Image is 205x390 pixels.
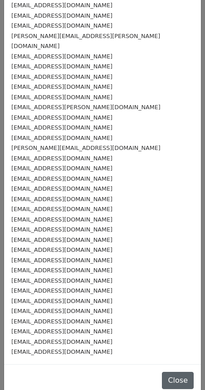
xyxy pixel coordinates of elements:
[11,63,112,70] small: [EMAIL_ADDRESS][DOMAIN_NAME]
[11,185,112,192] small: [EMAIL_ADDRESS][DOMAIN_NAME]
[11,33,160,50] small: [PERSON_NAME][EMAIL_ADDRESS][PERSON_NAME][DOMAIN_NAME]
[11,298,112,304] small: [EMAIL_ADDRESS][DOMAIN_NAME]
[11,12,112,19] small: [EMAIL_ADDRESS][DOMAIN_NAME]
[11,135,112,141] small: [EMAIL_ADDRESS][DOMAIN_NAME]
[11,277,112,284] small: [EMAIL_ADDRESS][DOMAIN_NAME]
[11,287,112,294] small: [EMAIL_ADDRESS][DOMAIN_NAME]
[11,53,112,60] small: [EMAIL_ADDRESS][DOMAIN_NAME]
[11,104,161,111] small: [EMAIL_ADDRESS][PERSON_NAME][DOMAIN_NAME]
[11,94,112,101] small: [EMAIL_ADDRESS][DOMAIN_NAME]
[11,318,112,325] small: [EMAIL_ADDRESS][DOMAIN_NAME]
[11,22,112,29] small: [EMAIL_ADDRESS][DOMAIN_NAME]
[11,267,112,274] small: [EMAIL_ADDRESS][DOMAIN_NAME]
[11,226,112,233] small: [EMAIL_ADDRESS][DOMAIN_NAME]
[11,124,112,131] small: [EMAIL_ADDRESS][DOMAIN_NAME]
[11,2,112,9] small: [EMAIL_ADDRESS][DOMAIN_NAME]
[11,257,112,264] small: [EMAIL_ADDRESS][DOMAIN_NAME]
[11,348,112,355] small: [EMAIL_ADDRESS][DOMAIN_NAME]
[11,175,112,182] small: [EMAIL_ADDRESS][DOMAIN_NAME]
[11,328,112,335] small: [EMAIL_ADDRESS][DOMAIN_NAME]
[11,83,112,90] small: [EMAIL_ADDRESS][DOMAIN_NAME]
[11,236,112,243] small: [EMAIL_ADDRESS][DOMAIN_NAME]
[11,165,112,172] small: [EMAIL_ADDRESS][DOMAIN_NAME]
[11,338,112,345] small: [EMAIL_ADDRESS][DOMAIN_NAME]
[11,114,112,121] small: [EMAIL_ADDRESS][DOMAIN_NAME]
[160,347,205,390] div: 聊天小组件
[11,308,112,314] small: [EMAIL_ADDRESS][DOMAIN_NAME]
[11,73,112,80] small: [EMAIL_ADDRESS][DOMAIN_NAME]
[11,216,112,223] small: [EMAIL_ADDRESS][DOMAIN_NAME]
[11,196,112,202] small: [EMAIL_ADDRESS][DOMAIN_NAME]
[11,155,112,162] small: [EMAIL_ADDRESS][DOMAIN_NAME]
[160,347,205,390] iframe: Chat Widget
[11,144,161,151] small: [PERSON_NAME][EMAIL_ADDRESS][DOMAIN_NAME]
[11,206,112,212] small: [EMAIL_ADDRESS][DOMAIN_NAME]
[11,246,112,253] small: [EMAIL_ADDRESS][DOMAIN_NAME]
